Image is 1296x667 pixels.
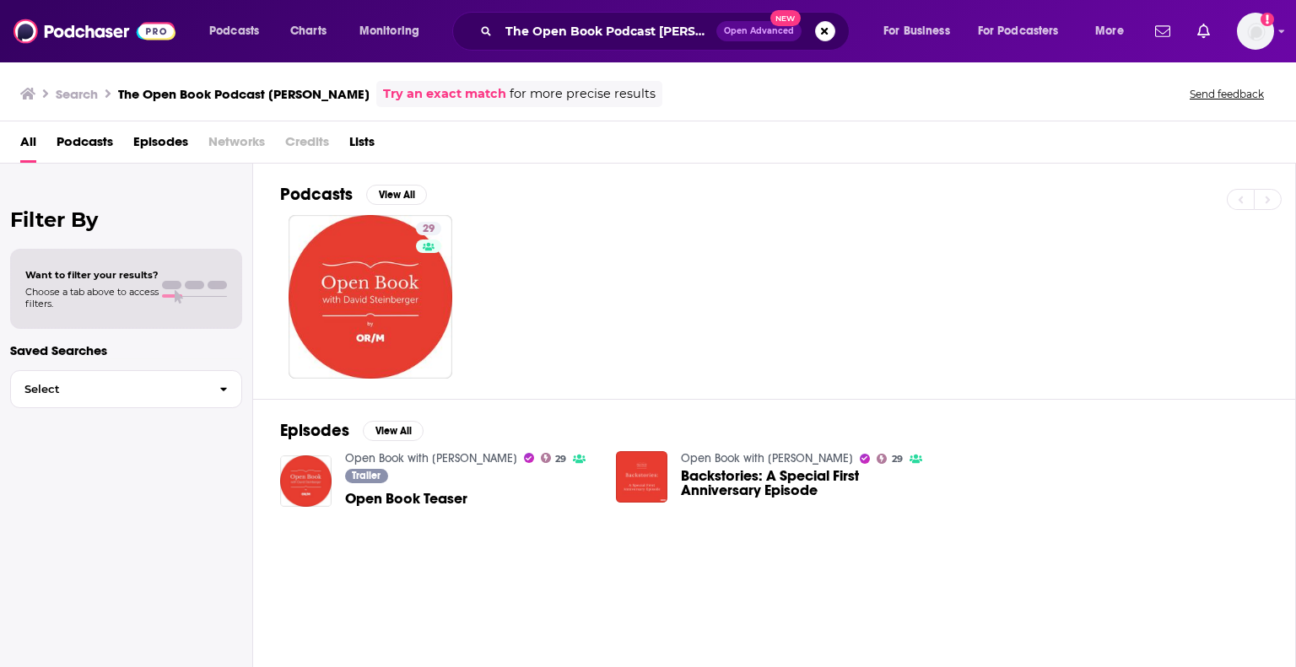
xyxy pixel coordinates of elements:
a: 29 [289,215,452,379]
p: Saved Searches [10,342,242,358]
a: Podcasts [57,128,113,163]
button: open menu [967,18,1083,45]
button: Select [10,370,242,408]
button: View All [366,185,427,205]
h3: The Open Book Podcast [PERSON_NAME] [118,86,370,102]
span: Choose a tab above to access filters. [25,286,159,309]
span: Logged in as MackenzieCollier [1237,13,1274,50]
a: PodcastsView All [280,184,427,205]
img: Backstories: A Special First Anniversary Episode [616,451,667,503]
button: Show profile menu [1237,13,1274,50]
button: open menu [348,18,441,45]
span: For Business [883,19,950,43]
a: Show notifications dropdown [1191,17,1217,46]
a: 29 [877,454,903,464]
a: Open Book with David Steinberger [681,451,853,465]
a: Lists [349,128,375,163]
span: For Podcasters [978,19,1059,43]
span: Credits [285,128,329,163]
div: Search podcasts, credits, & more... [468,12,866,51]
span: Charts [290,19,327,43]
span: Open Advanced [724,27,794,35]
h2: Podcasts [280,184,353,205]
span: Podcasts [209,19,259,43]
a: 29 [541,453,567,463]
a: Episodes [133,128,188,163]
a: Open Book with David Steinberger [345,451,517,465]
a: All [20,128,36,163]
h2: Filter By [10,207,242,232]
a: Open Book Teaser [345,492,467,506]
span: Select [11,384,206,395]
button: open menu [1083,18,1145,45]
span: Trailer [352,471,381,481]
a: EpisodesView All [280,420,424,441]
span: 29 [423,221,435,238]
span: More [1095,19,1124,43]
button: Send feedback [1185,87,1269,101]
button: Open AdvancedNew [716,21,802,41]
img: Open Book Teaser [280,455,332,507]
img: User Profile [1237,13,1274,50]
h2: Episodes [280,420,349,441]
svg: Add a profile image [1261,13,1274,26]
span: 29 [555,455,566,463]
a: Backstories: A Special First Anniversary Episode [681,469,932,498]
a: 29 [416,222,441,235]
img: Podchaser - Follow, Share and Rate Podcasts [13,15,175,47]
h3: Search [56,86,98,102]
span: Monitoring [359,19,419,43]
button: View All [363,421,424,441]
span: for more precise results [510,84,656,104]
a: Charts [279,18,337,45]
input: Search podcasts, credits, & more... [499,18,716,45]
button: open menu [197,18,281,45]
span: Want to filter your results? [25,269,159,281]
span: New [770,10,801,26]
span: 29 [892,455,903,463]
a: Show notifications dropdown [1148,17,1177,46]
span: Networks [208,128,265,163]
button: open menu [872,18,971,45]
a: Try an exact match [383,84,506,104]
